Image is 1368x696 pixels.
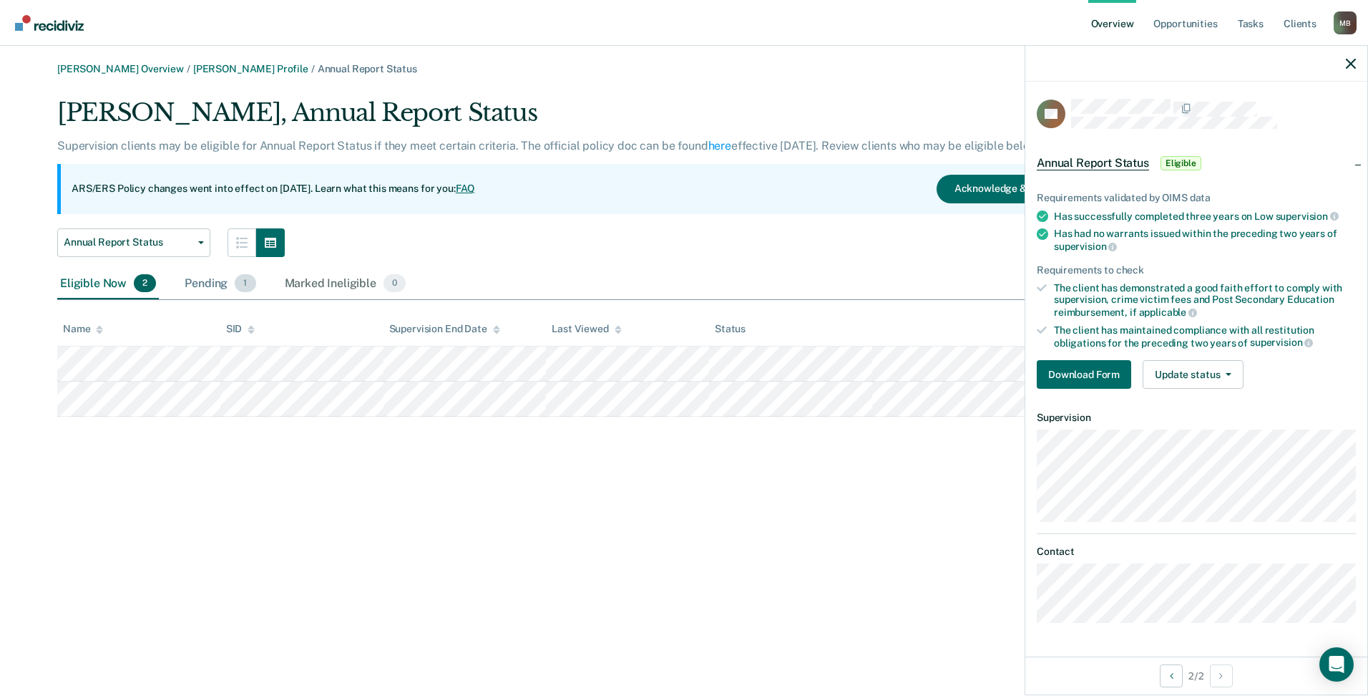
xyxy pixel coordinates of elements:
div: Supervision End Date [389,323,500,335]
div: Has had no warrants issued within the preceding two years of [1054,228,1356,252]
div: Name [63,323,103,335]
a: FAQ [456,183,476,194]
div: Pending [182,269,258,300]
span: Eligible [1161,156,1201,170]
span: supervision [1250,337,1313,348]
p: ARS/ERS Policy changes went into effect on [DATE]. Learn what this means for you: [72,182,475,196]
span: supervision [1054,241,1117,252]
a: Navigate to form link [1037,360,1137,389]
span: 2 [134,274,156,293]
a: [PERSON_NAME] Profile [193,63,308,74]
div: Open Intercom Messenger [1319,647,1354,682]
dt: Supervision [1037,412,1356,424]
div: M B [1334,11,1357,34]
p: Supervision clients may be eligible for Annual Report Status if they meet certain criteria. The o... [57,139,1040,153]
div: Requirements to check [1037,264,1356,276]
span: Annual Report Status [64,236,192,248]
button: Acknowledge & Close [937,175,1073,203]
div: The client has maintained compliance with all restitution obligations for the preceding two years of [1054,324,1356,349]
button: Next Opportunity [1210,664,1233,687]
span: 0 [383,274,406,293]
a: here [708,139,731,153]
button: Download Form [1037,360,1131,389]
span: supervision [1276,211,1339,222]
dt: Contact [1037,546,1356,558]
div: Annual Report StatusEligible [1025,140,1367,186]
button: Previous Opportunity [1160,664,1183,687]
div: Last Viewed [552,323,621,335]
div: Status [715,323,746,335]
span: Annual Report Status [318,63,417,74]
div: 2 / 2 [1025,657,1367,695]
div: SID [226,323,255,335]
img: Recidiviz [15,15,84,31]
span: 1 [235,274,255,293]
span: applicable [1139,306,1197,318]
button: Update status [1143,360,1244,389]
div: Eligible Now [57,269,159,300]
span: / [184,63,193,74]
div: The client has demonstrated a good faith effort to comply with supervision, crime victim fees and... [1054,282,1356,319]
span: / [308,63,318,74]
div: Has successfully completed three years on Low [1054,210,1356,223]
div: Requirements validated by OIMS data [1037,192,1356,204]
a: [PERSON_NAME] Overview [57,63,184,74]
span: Annual Report Status [1037,156,1149,170]
button: Profile dropdown button [1334,11,1357,34]
div: [PERSON_NAME], Annual Report Status [57,98,1083,139]
div: Marked Ineligible [282,269,409,300]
